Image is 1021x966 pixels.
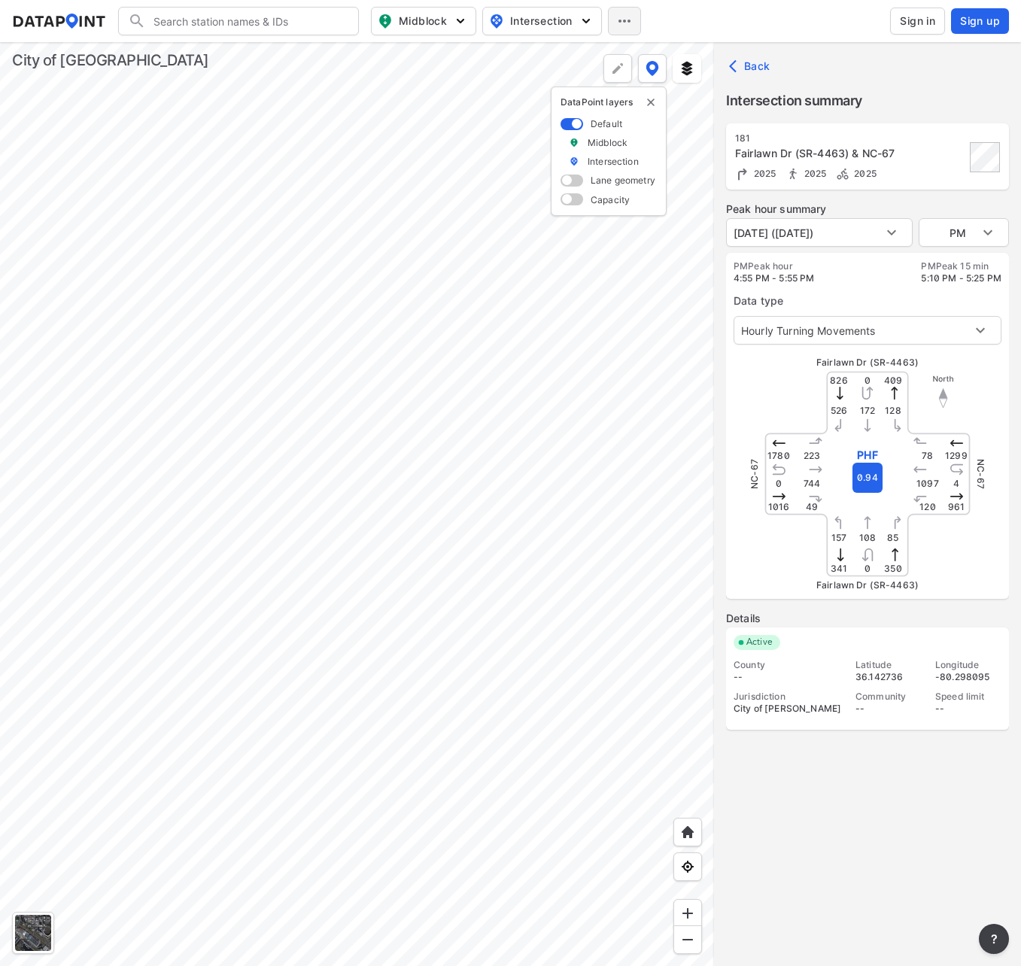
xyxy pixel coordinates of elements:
img: layers.ee07997e.svg [679,61,694,76]
label: Lane geometry [591,174,655,187]
img: Turning count [735,166,750,181]
span: Fairlawn Dr (SR-4463) [816,357,919,368]
div: Polygon tool [603,54,632,83]
span: 5:10 PM - 5:25 PM [921,272,1001,284]
label: Capacity [591,193,630,206]
img: Pedestrian count [786,166,801,181]
label: PM Peak 15 min [921,260,1001,272]
div: County [734,659,842,671]
button: Sign up [951,8,1009,34]
button: DataPoint layers [638,54,667,83]
img: Bicycle count [835,166,850,181]
img: +Dz8AAAAASUVORK5CYII= [610,61,625,76]
div: Home [673,818,702,846]
div: Fairlawn Dr (SR-4463) & NC-67 [735,146,965,161]
img: map_pin_int.54838e6b.svg [488,12,506,30]
div: Zoom out [673,925,702,954]
div: Longitude [935,659,1001,671]
div: Community [855,691,922,703]
label: PM Peak hour [734,260,816,272]
button: more [979,924,1009,954]
img: 5YPKRKmlfpI5mqlR8AD95paCi+0kK1fRFDJSaMmawlwaeJcJwk9O2fotCW5ve9gAAAAASUVORK5CYII= [579,14,594,29]
img: data-point-layers.37681fc9.svg [646,61,659,76]
div: PM [919,218,1009,247]
div: Speed limit [935,691,1001,703]
button: Intersection [482,7,602,35]
label: Details [726,611,1009,626]
img: close-external-leyer.3061a1c7.svg [645,96,657,108]
img: marker_Intersection.6861001b.svg [569,155,579,168]
label: Midblock [588,136,627,149]
input: Search [146,9,349,33]
div: -- [855,703,922,715]
img: 5YPKRKmlfpI5mqlR8AD95paCi+0kK1fRFDJSaMmawlwaeJcJwk9O2fotCW5ve9gAAAAASUVORK5CYII= [453,14,468,29]
img: dataPointLogo.9353c09d.svg [12,14,106,29]
div: View my location [673,852,702,881]
span: Back [732,59,770,74]
span: 4:55 PM - 5:55 PM [734,272,815,284]
span: Sign up [960,14,1000,29]
div: 36.142736 [855,671,922,683]
span: 2025 [850,168,877,179]
a: Sign up [948,8,1009,34]
img: MAAAAAElFTkSuQmCC [680,932,695,947]
label: Intersection [588,155,639,168]
img: zeq5HYn9AnE9l6UmnFLPAAAAAElFTkSuQmCC [680,859,695,874]
div: Hourly Turning Movements [734,316,1001,345]
div: -- [734,671,842,683]
img: +XpAUvaXAN7GudzAAAAAElFTkSuQmCC [680,825,695,840]
label: Peak hour summary [726,202,1009,217]
label: Intersection summary [726,90,1009,111]
button: Back [726,54,776,78]
img: marker_Midblock.5ba75e30.svg [569,136,579,149]
div: City of Winston-Salem [734,703,842,715]
div: Toggle basemap [12,912,54,954]
div: -- [935,703,1001,715]
span: 2025 [750,168,776,179]
img: map_pin_mid.602f9df1.svg [376,12,394,30]
button: Midblock [371,7,476,35]
button: delete [645,96,657,108]
div: City of [GEOGRAPHIC_DATA] [12,50,209,71]
span: ? [988,930,1000,948]
img: ZvzfEJKXnyWIrJytrsY285QMwk63cM6Drc+sIAAAAASUVORK5CYII= [680,906,695,921]
label: Default [591,117,622,130]
span: Intersection [489,12,592,30]
p: DataPoint layers [561,96,657,108]
div: Jurisdiction [734,691,842,703]
span: Midblock [378,12,466,30]
div: 181 [735,132,965,144]
span: 2025 [801,168,827,179]
div: -80.298095 [935,671,1001,683]
div: Latitude [855,659,922,671]
span: Active [740,635,780,650]
div: [DATE] ([DATE]) [726,218,913,247]
a: Sign in [887,8,948,35]
span: Sign in [900,14,935,29]
button: Sign in [890,8,945,35]
span: NC-67 [749,459,760,489]
div: Zoom in [673,899,702,928]
span: NC-67 [975,459,986,489]
label: Data type [734,293,1001,308]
